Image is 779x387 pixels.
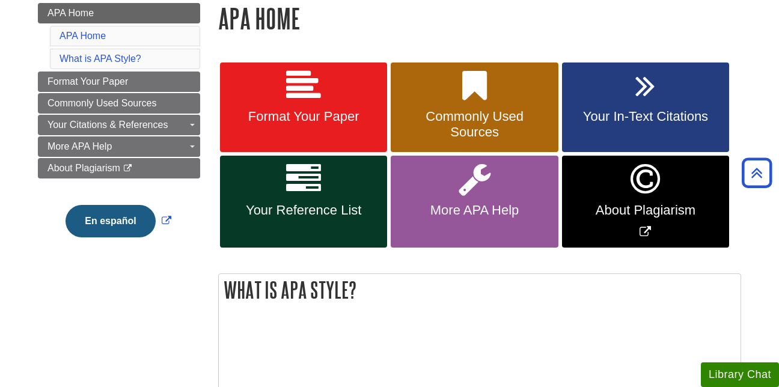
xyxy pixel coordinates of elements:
h2: What is APA Style? [219,274,741,306]
a: Your In-Text Citations [562,62,729,153]
a: Your Reference List [220,156,387,248]
a: Commonly Used Sources [391,62,558,153]
a: APA Home [38,3,200,23]
span: Commonly Used Sources [400,109,549,140]
button: Library Chat [701,362,779,387]
a: Back to Top [738,165,776,181]
span: Commonly Used Sources [47,98,156,108]
a: Commonly Used Sources [38,93,200,114]
a: Format Your Paper [220,62,387,153]
span: About Plagiarism [571,203,720,218]
span: Your In-Text Citations [571,109,720,124]
span: Format Your Paper [229,109,378,124]
a: Link opens in new window [63,216,174,226]
a: Your Citations & References [38,115,200,135]
button: En español [66,205,155,237]
span: Your Reference List [229,203,378,218]
a: Format Your Paper [38,72,200,92]
span: About Plagiarism [47,163,120,173]
span: Format Your Paper [47,76,128,87]
div: Guide Page Menu [38,3,200,258]
a: APA Home [60,31,106,41]
span: More APA Help [400,203,549,218]
h1: APA Home [218,3,741,34]
a: About Plagiarism [38,158,200,178]
a: More APA Help [391,156,558,248]
a: What is APA Style? [60,53,141,64]
a: Link opens in new window [562,156,729,248]
span: More APA Help [47,141,112,151]
a: More APA Help [38,136,200,157]
span: Your Citations & References [47,120,168,130]
i: This link opens in a new window [123,165,133,172]
span: APA Home [47,8,94,18]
